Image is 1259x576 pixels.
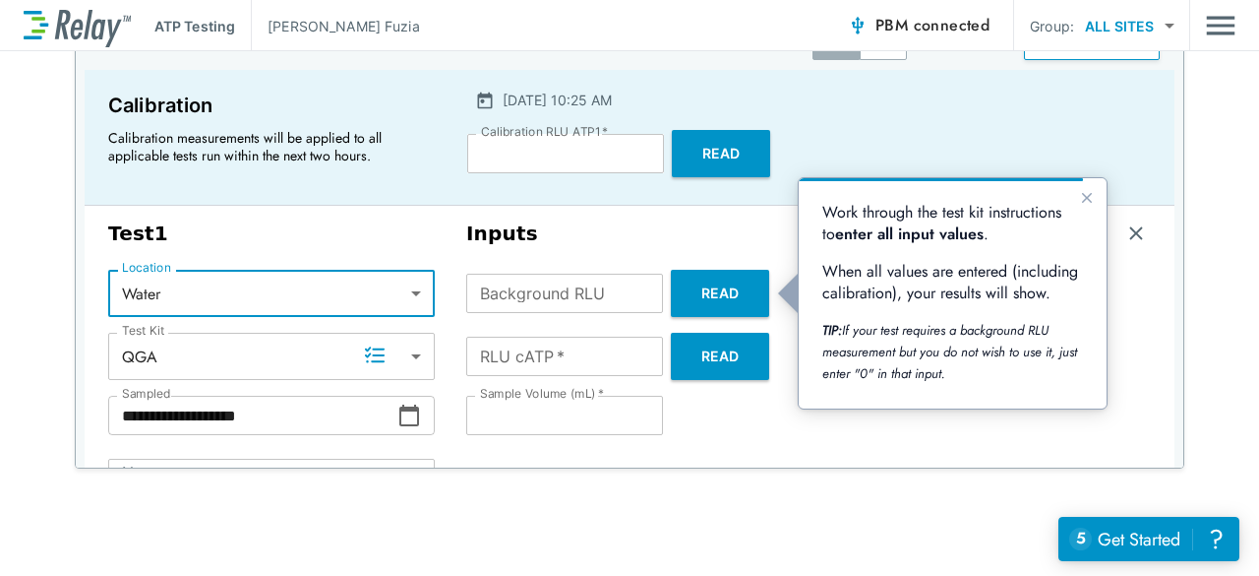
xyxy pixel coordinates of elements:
[481,125,608,139] label: Calibration RLU ATP1
[1206,7,1235,44] button: Main menu
[108,129,423,164] p: Calibration measurements will be applied to all applicable tests run within the next two hours.
[122,261,171,275] label: Location
[875,12,989,39] span: PBM
[108,274,435,313] div: Water
[848,16,868,35] img: Connected Icon
[840,6,997,45] button: PBM connected
[914,14,990,36] span: connected
[122,324,165,338] label: Test Kit
[108,90,432,121] p: Calibration
[671,333,769,380] button: Read
[154,16,235,36] p: ATP Testing
[799,178,1107,409] iframe: tooltip
[1030,16,1074,36] p: Group:
[671,270,769,317] button: Read
[108,396,397,435] input: Choose date, selected date is Aug 12, 2025
[24,5,131,47] img: LuminUltra Relay
[466,222,793,246] h3: Inputs
[268,16,420,36] p: [PERSON_NAME] Fuzia
[122,387,171,401] label: Sampled
[1126,224,1146,243] img: Remove
[672,130,770,177] button: Read
[108,337,435,376] div: QGA
[480,387,604,401] label: Sample Volume (mL)
[475,91,495,110] img: Calender Icon
[1206,7,1235,44] img: Drawer Icon
[503,90,612,110] p: [DATE] 10:25 AM
[1058,517,1239,561] iframe: Resource center
[108,222,435,246] h3: Test 1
